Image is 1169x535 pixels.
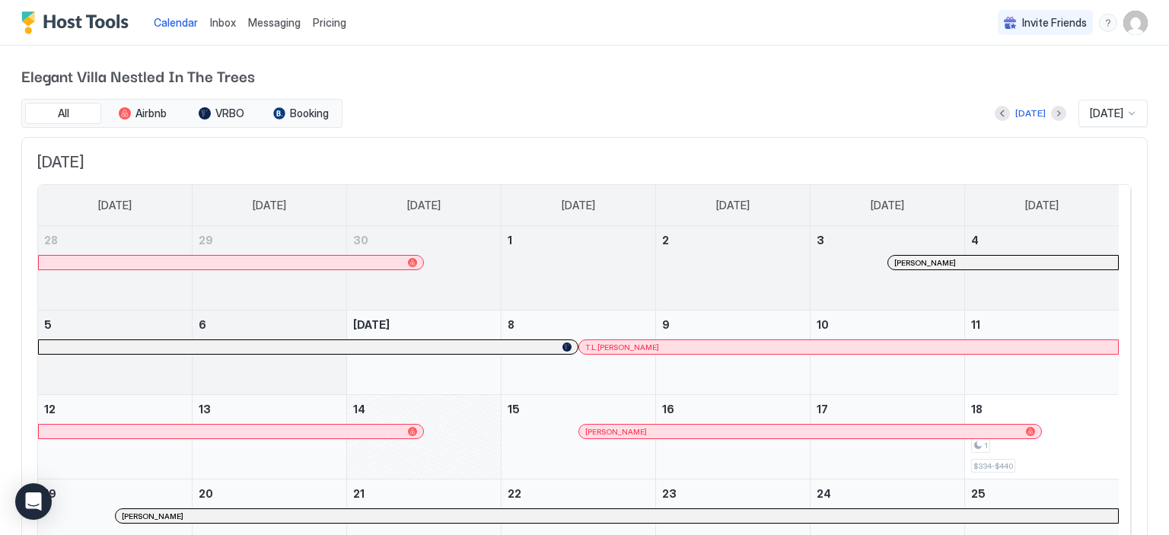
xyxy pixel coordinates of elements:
span: 9 [662,318,670,331]
span: Airbnb [135,107,167,120]
button: Next month [1051,106,1066,121]
span: Calendar [154,16,198,29]
span: 6 [199,318,206,331]
span: 4 [971,234,979,247]
a: October 16, 2025 [656,395,810,423]
span: 1 [984,441,988,451]
div: [PERSON_NAME] [894,258,1112,268]
a: Monday [237,185,301,226]
span: 15 [508,403,520,416]
span: [DATE] [353,318,390,331]
span: 23 [662,487,677,500]
div: User profile [1123,11,1148,35]
td: October 15, 2025 [502,395,656,479]
span: 22 [508,487,521,500]
div: menu [1099,14,1117,32]
a: Host Tools Logo [21,11,135,34]
span: Pricing [313,16,346,30]
span: Inbox [210,16,236,29]
span: 16 [662,403,674,416]
a: October 3, 2025 [811,226,964,254]
a: October 9, 2025 [656,310,810,339]
span: Invite Friends [1022,16,1087,30]
td: October 16, 2025 [655,395,810,479]
td: October 1, 2025 [502,226,656,310]
span: [DATE] [562,199,595,212]
a: September 30, 2025 [347,226,501,254]
a: October 4, 2025 [965,226,1119,254]
button: Booking [263,103,339,124]
span: 13 [199,403,211,416]
td: October 11, 2025 [964,310,1119,395]
a: October 22, 2025 [502,479,655,508]
span: All [58,107,69,120]
div: T.L.[PERSON_NAME] [585,342,1111,352]
span: [DATE] [1025,199,1059,212]
a: Wednesday [546,185,610,226]
td: October 4, 2025 [964,226,1119,310]
button: [DATE] [1013,104,1048,123]
span: Messaging [248,16,301,29]
a: October 21, 2025 [347,479,501,508]
a: October 24, 2025 [811,479,964,508]
span: 11 [971,318,980,331]
td: October 6, 2025 [193,310,347,395]
span: $334-$440 [973,461,1013,471]
span: [DATE] [716,199,750,212]
a: October 11, 2025 [965,310,1119,339]
span: 18 [971,403,983,416]
td: October 14, 2025 [347,395,502,479]
span: [DATE] [407,199,441,212]
td: October 5, 2025 [38,310,193,395]
a: October 7, 2025 [347,310,501,339]
td: October 17, 2025 [810,395,964,479]
span: VRBO [215,107,244,120]
span: 29 [199,234,213,247]
span: [PERSON_NAME] [585,427,647,437]
div: Open Intercom Messenger [15,483,52,520]
td: September 29, 2025 [193,226,347,310]
a: September 29, 2025 [193,226,346,254]
span: [DATE] [37,153,1132,172]
a: October 13, 2025 [193,395,346,423]
a: October 12, 2025 [38,395,192,423]
span: [DATE] [871,199,904,212]
span: 12 [44,403,56,416]
button: VRBO [183,103,260,124]
span: 3 [817,234,824,247]
span: [DATE] [98,199,132,212]
td: October 3, 2025 [810,226,964,310]
a: Messaging [248,14,301,30]
span: 21 [353,487,365,500]
span: 28 [44,234,58,247]
a: Thursday [701,185,765,226]
td: October 10, 2025 [810,310,964,395]
span: 2 [662,234,669,247]
div: [DATE] [1015,107,1046,120]
a: Calendar [154,14,198,30]
a: October 2, 2025 [656,226,810,254]
a: October 15, 2025 [502,395,655,423]
td: October 12, 2025 [38,395,193,479]
a: October 1, 2025 [502,226,655,254]
span: [DATE] [253,199,286,212]
td: October 9, 2025 [655,310,810,395]
a: October 18, 2025 [965,395,1119,423]
span: 30 [353,234,368,247]
td: October 8, 2025 [502,310,656,395]
a: October 14, 2025 [347,395,501,423]
button: All [25,103,101,124]
span: 8 [508,318,514,331]
td: October 18, 2025 [964,395,1119,479]
span: 14 [353,403,365,416]
td: October 2, 2025 [655,226,810,310]
span: T.L.[PERSON_NAME] [585,342,659,352]
a: October 17, 2025 [811,395,964,423]
div: [PERSON_NAME] [122,511,1111,521]
a: October 8, 2025 [502,310,655,339]
div: tab-group [21,99,342,128]
td: October 13, 2025 [193,395,347,479]
a: October 20, 2025 [193,479,346,508]
a: October 5, 2025 [38,310,192,339]
span: [PERSON_NAME] [122,511,183,521]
